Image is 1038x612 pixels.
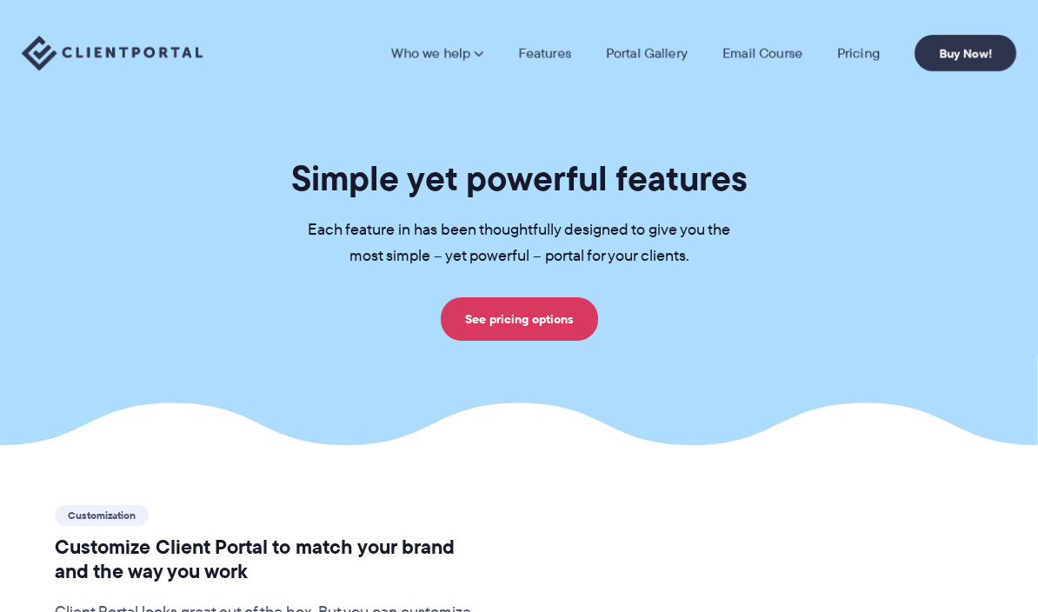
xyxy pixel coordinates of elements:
[391,46,483,60] a: Who we help
[837,46,880,60] a: Pricing
[518,46,571,60] a: Features
[55,535,494,584] h2: Customize Client Portal to match your brand and the way you work
[722,46,802,60] a: Email Course
[280,156,758,200] h1: Simple yet powerful features
[915,35,1016,71] a: Buy Now!
[606,46,688,60] a: Portal Gallery
[441,297,598,341] a: See pricing options
[55,505,149,526] span: Customization
[280,217,758,269] p: Each feature in has been thoughtfully designed to give you the most simple – yet powerful – porta...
